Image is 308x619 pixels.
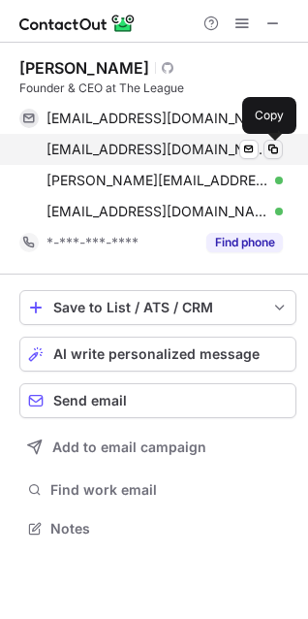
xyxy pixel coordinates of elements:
span: AI write personalized message [53,346,260,362]
button: Add to email campaign [19,430,296,465]
button: Send email [19,383,296,418]
span: Notes [50,520,289,538]
span: [EMAIL_ADDRESS][DOMAIN_NAME] [46,141,268,158]
span: [EMAIL_ADDRESS][DOMAIN_NAME] [46,110,268,127]
div: [PERSON_NAME] [19,58,149,78]
img: ContactOut v5.3.10 [19,12,136,35]
button: Reveal Button [206,233,283,252]
span: [EMAIL_ADDRESS][DOMAIN_NAME] [46,203,268,220]
div: Founder & CEO at The League [19,80,296,97]
button: AI write personalized message [19,337,296,372]
button: save-profile-one-click [19,290,296,325]
button: Find work email [19,476,296,504]
span: Send email [53,393,127,408]
div: Save to List / ATS / CRM [53,300,262,315]
button: Notes [19,515,296,542]
span: Add to email campaign [52,440,206,455]
span: [PERSON_NAME][EMAIL_ADDRESS][DOMAIN_NAME] [46,172,268,189]
span: Find work email [50,481,289,499]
